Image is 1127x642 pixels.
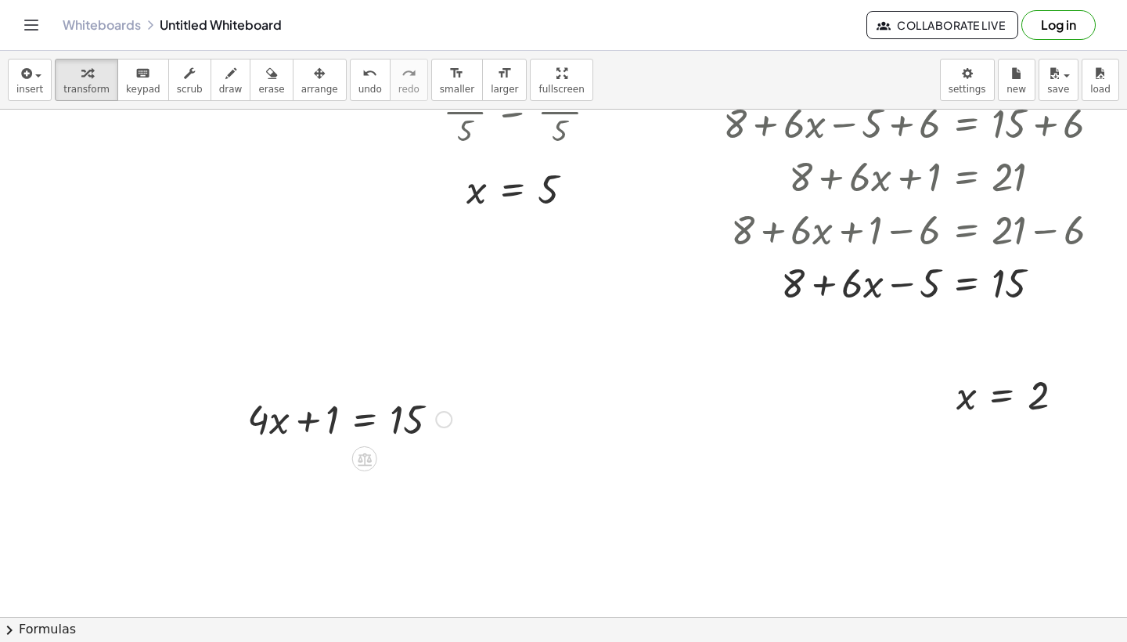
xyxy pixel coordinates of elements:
span: settings [949,84,986,95]
button: erase [250,59,293,101]
span: undo [358,84,382,95]
button: draw [211,59,251,101]
button: undoundo [350,59,391,101]
i: undo [362,64,377,83]
button: save [1039,59,1078,101]
button: fullscreen [530,59,592,101]
span: save [1047,84,1069,95]
span: keypad [126,84,160,95]
span: erase [258,84,284,95]
span: fullscreen [538,84,584,95]
a: Whiteboards [63,17,141,33]
button: Log in [1021,10,1096,40]
span: insert [16,84,43,95]
span: scrub [177,84,203,95]
button: redoredo [390,59,428,101]
i: redo [401,64,416,83]
button: format_sizelarger [482,59,527,101]
button: Collaborate Live [866,11,1018,39]
button: transform [55,59,118,101]
button: scrub [168,59,211,101]
span: transform [63,84,110,95]
div: Apply the same math to both sides of the equation [352,446,377,471]
span: load [1090,84,1111,95]
button: new [998,59,1035,101]
button: keyboardkeypad [117,59,169,101]
button: load [1082,59,1119,101]
span: larger [491,84,518,95]
button: settings [940,59,995,101]
button: format_sizesmaller [431,59,483,101]
span: smaller [440,84,474,95]
span: arrange [301,84,338,95]
button: arrange [293,59,347,101]
i: format_size [449,64,464,83]
i: keyboard [135,64,150,83]
span: Collaborate Live [880,18,1005,32]
span: new [1006,84,1026,95]
span: redo [398,84,419,95]
button: Toggle navigation [19,13,44,38]
button: insert [8,59,52,101]
span: draw [219,84,243,95]
i: format_size [497,64,512,83]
